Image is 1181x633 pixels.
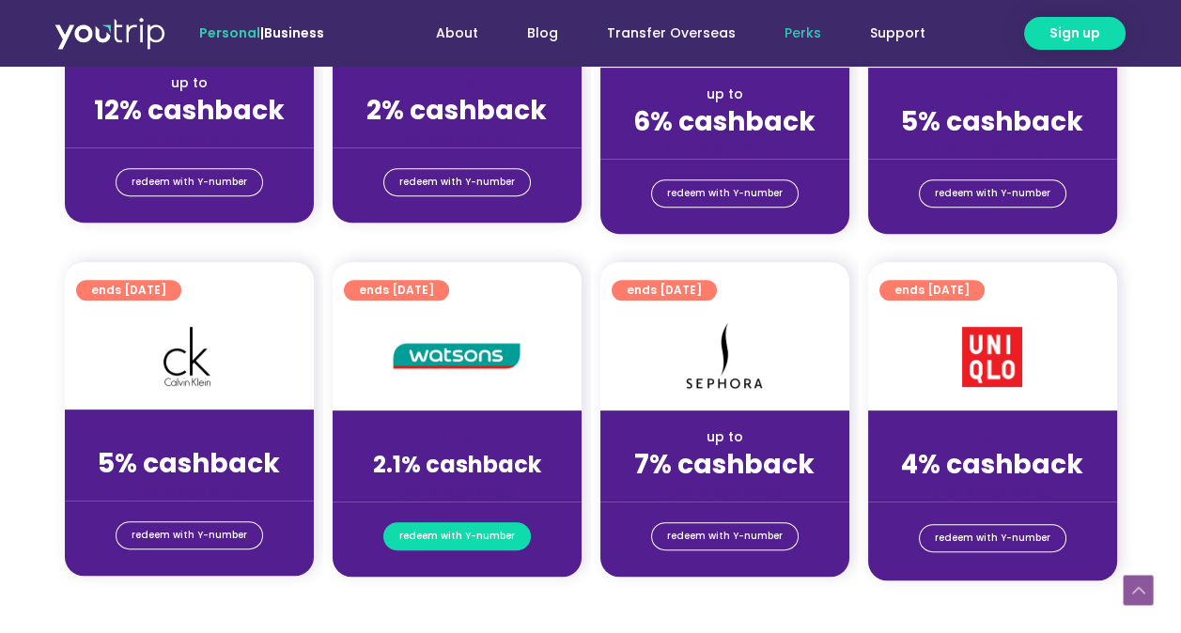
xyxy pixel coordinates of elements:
a: redeem with Y-number [116,168,263,196]
div: (for stays only) [348,128,567,147]
strong: 5% cashback [901,103,1083,140]
div: (for stays only) [883,139,1102,159]
span: ends [DATE] [894,280,970,301]
a: redeem with Y-number [919,524,1066,552]
span: redeem with Y-number [935,180,1050,207]
a: Perks [760,16,846,51]
span: redeem with Y-number [132,522,247,548]
div: up to [883,427,1102,447]
a: redeem with Y-number [383,522,531,550]
span: ends [DATE] [359,280,434,301]
div: up to [615,427,834,447]
div: (for stays only) [80,128,299,147]
a: Transfer Overseas [583,16,760,51]
a: Blog [503,16,583,51]
strong: 12% cashback [94,92,285,129]
span: ends [DATE] [91,280,166,301]
a: ends [DATE] [76,280,181,301]
a: Business [264,23,324,42]
div: (for stays only) [80,481,299,501]
span: | [199,23,324,42]
a: redeem with Y-number [383,168,531,196]
strong: 7% cashback [634,446,815,483]
strong: 2.1% cashback [373,449,541,480]
a: Sign up [1024,17,1126,50]
a: ends [DATE] [879,280,985,301]
span: redeem with Y-number [667,523,783,549]
a: ends [DATE] [612,280,717,301]
span: redeem with Y-number [667,180,783,207]
strong: 6% cashback [633,103,816,140]
div: (for stays only) [615,139,834,159]
a: redeem with Y-number [919,179,1066,208]
div: (for stays only) [615,482,834,502]
span: redeem with Y-number [132,169,247,195]
span: redeem with Y-number [399,523,515,549]
span: Sign up [1049,23,1100,43]
div: up to [883,85,1102,104]
a: redeem with Y-number [116,521,263,549]
a: ends [DATE] [344,280,449,301]
a: redeem with Y-number [651,179,799,208]
a: Support [846,16,950,51]
div: (for stays only) [348,482,567,502]
span: Personal [199,23,260,42]
span: ends [DATE] [627,280,702,301]
a: About [412,16,503,51]
span: redeem with Y-number [935,525,1050,551]
span: redeem with Y-number [399,169,515,195]
div: up to [80,73,299,93]
div: up to [348,427,567,447]
a: redeem with Y-number [651,522,799,550]
div: up to [80,426,299,446]
strong: 5% cashback [98,445,280,482]
div: up to [615,85,834,104]
strong: 2% cashback [366,92,547,129]
strong: 4% cashback [901,446,1083,483]
div: up to [348,73,567,93]
nav: Menu [375,16,950,51]
div: (for stays only) [883,482,1102,502]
